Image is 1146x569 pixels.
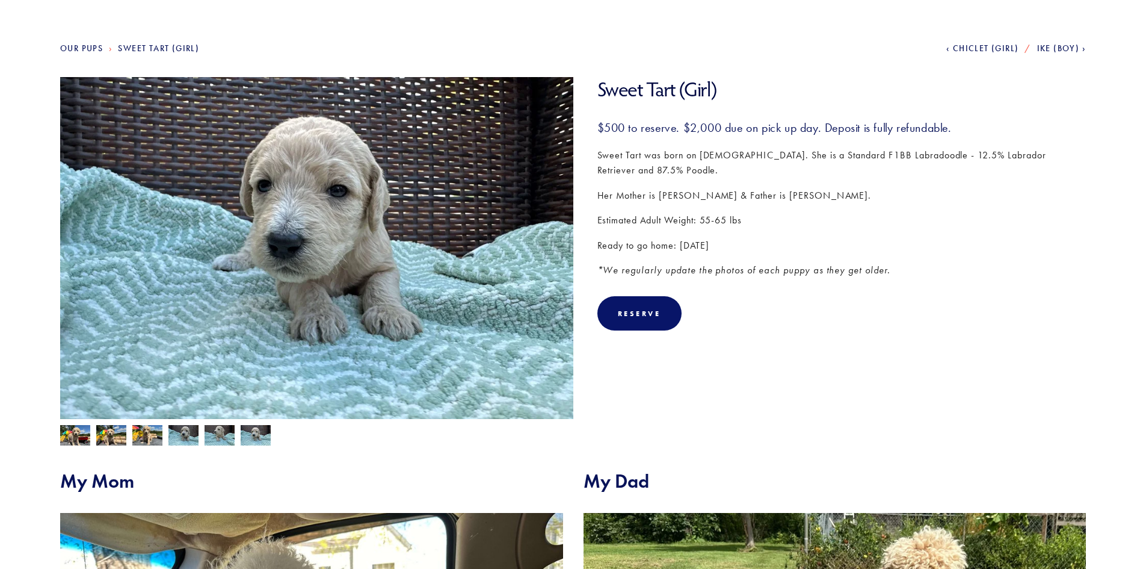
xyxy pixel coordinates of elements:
a: Ike (Boy) [1037,43,1086,54]
h3: $500 to reserve. $2,000 due on pick up day. Deposit is fully refundable. [597,120,1086,135]
span: Ike (Boy) [1037,43,1080,54]
h1: Sweet Tart (Girl) [597,77,1086,102]
p: Sweet Tart was born on [DEMOGRAPHIC_DATA]. She is a Standard F1BB Labradoodle - 12.5% Labrador Re... [597,148,1086,178]
h2: My Dad [584,470,1086,493]
img: Sweet Tart 5.jpg [132,425,162,448]
h2: My Mom [60,470,563,493]
a: Our Pups [60,43,103,54]
img: Sweet Tart 1.jpg [241,425,271,448]
a: Chiclet (Girl) [946,43,1018,54]
div: Reserve [597,296,682,331]
p: Ready to go home: [DATE] [597,238,1086,253]
img: Sweet Tart 1.jpg [60,77,573,462]
p: Her Mother is [PERSON_NAME] & Father is [PERSON_NAME]. [597,188,1086,204]
p: Estimated Adult Weight: 55-65 lbs [597,213,1086,228]
a: Sweet Tart (Girl) [118,43,199,54]
img: Sweet Tart 2.jpg [168,425,199,448]
em: *We regularly update the photos of each puppy as they get older. [597,264,890,276]
div: Reserve [618,309,661,318]
img: Sweet Tart 6.jpg [96,425,126,448]
img: Sweet Tart 3.jpg [205,425,235,448]
img: Sweet Tart 4.jpg [60,425,90,448]
span: Chiclet (Girl) [953,43,1019,54]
